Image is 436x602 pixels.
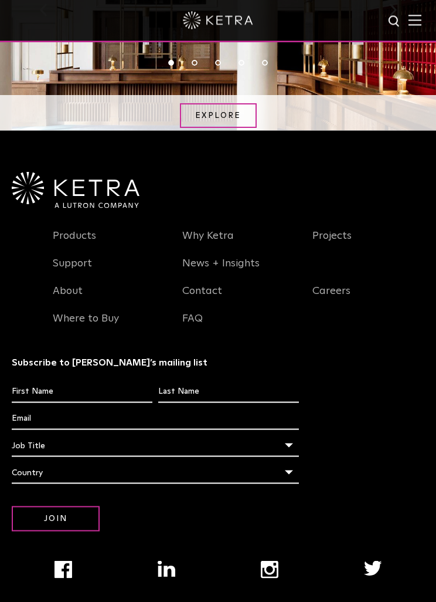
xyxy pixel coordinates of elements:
img: twitter [364,561,382,576]
div: Country [12,462,299,484]
a: Contact [182,285,222,312]
input: Join [12,506,100,532]
input: Email [12,408,299,430]
img: Ketra-aLutronCo_White_RGB [12,172,139,208]
button: 4 [239,60,244,66]
img: facebook [54,561,72,579]
h3: Subscribe to [PERSON_NAME]’s mailing list [12,357,424,369]
input: Last Name [158,381,299,403]
button: 1 [168,60,174,66]
input: First Name [12,381,152,403]
a: About [53,285,83,312]
a: Products [53,229,96,256]
a: Where to Buy [53,312,119,339]
a: News + Insights [182,257,260,284]
a: FAQ [182,312,203,339]
img: linkedin [158,561,176,577]
a: Careers [312,285,350,312]
button: 5 [262,60,268,66]
button: 2 [192,60,197,66]
img: ketra-logo-2019-white [183,12,253,29]
div: Job Title [12,435,299,457]
button: 3 [215,60,221,66]
div: Navigation Menu [53,284,424,339]
a: Explore [180,104,257,129]
img: search icon [387,15,402,29]
div: Navigation Menu [53,229,424,284]
a: Projects [312,229,352,256]
img: instagram [261,561,278,579]
img: Hamburger%20Nav.svg [408,15,421,26]
a: Why Ketra [182,229,234,256]
a: Support [53,257,92,284]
